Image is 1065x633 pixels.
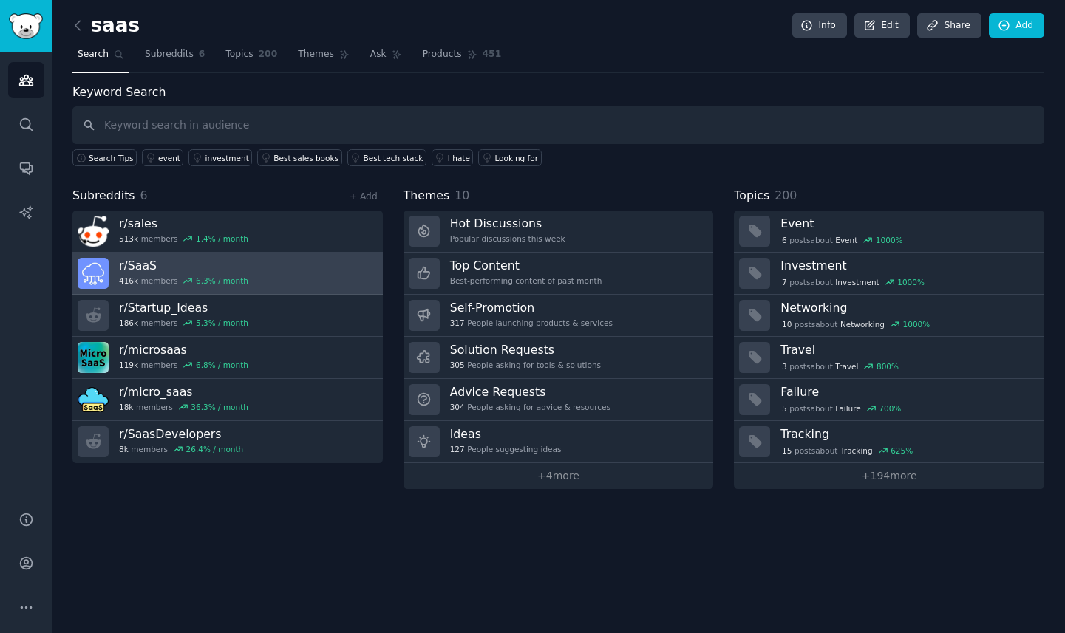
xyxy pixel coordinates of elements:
[780,216,1034,231] h3: Event
[298,48,334,61] span: Themes
[404,187,450,205] span: Themes
[989,13,1044,38] a: Add
[196,276,248,286] div: 6.3 % / month
[404,295,714,337] a: Self-Promotion317People launching products & services
[370,48,387,61] span: Ask
[780,342,1034,357] h3: Travel
[196,360,248,370] div: 6.8 % / month
[119,276,248,286] div: members
[78,48,109,61] span: Search
[196,233,248,244] div: 1.4 % / month
[257,149,341,166] a: Best sales books
[350,191,378,202] a: + Add
[418,43,506,73] a: Products451
[347,149,426,166] a: Best tech stack
[119,402,248,412] div: members
[78,258,109,289] img: SaaS
[72,106,1044,144] input: Keyword search in audience
[448,153,470,163] div: I hate
[196,318,248,328] div: 5.3 % / month
[119,233,138,244] span: 513k
[780,444,914,457] div: post s about
[72,421,383,463] a: r/SaasDevelopers8kmembers26.4% / month
[478,149,541,166] a: Looking for
[780,258,1034,273] h3: Investment
[119,444,243,454] div: members
[782,235,787,245] span: 6
[780,276,925,289] div: post s about
[450,360,601,370] div: People asking for tools & solutions
[188,149,252,166] a: investment
[879,403,901,414] div: 700 %
[119,258,248,273] h3: r/ SaaS
[450,402,465,412] span: 304
[775,188,797,202] span: 200
[365,43,407,73] a: Ask
[186,444,244,454] div: 26.4 % / month
[450,384,610,400] h3: Advice Requests
[792,13,847,38] a: Info
[734,211,1044,253] a: Event6postsaboutEvent1000%
[835,277,879,287] span: Investment
[835,403,861,414] span: Failure
[119,360,138,370] span: 119k
[450,426,562,442] h3: Ideas
[835,235,857,245] span: Event
[734,463,1044,489] a: +194more
[450,444,562,454] div: People suggesting ideas
[119,300,248,315] h3: r/ Startup_Ideas
[450,402,610,412] div: People asking for advice & resources
[450,318,465,328] span: 317
[72,85,166,99] label: Keyword Search
[891,445,913,456] div: 625 %
[404,337,714,379] a: Solution Requests305People asking for tools & solutions
[877,361,899,372] div: 800 %
[897,277,925,287] div: 1000 %
[780,318,931,331] div: post s about
[780,402,902,415] div: post s about
[72,43,129,73] a: Search
[404,421,714,463] a: Ideas127People suggesting ideas
[450,233,565,244] div: Popular discussions this week
[840,445,873,456] span: Tracking
[782,361,787,372] span: 3
[903,319,930,329] div: 1000 %
[119,233,248,244] div: members
[145,48,194,61] span: Subreddits
[225,48,253,61] span: Topics
[72,149,137,166] button: Search Tips
[782,403,787,414] span: 5
[220,43,282,73] a: Topics200
[119,444,129,454] span: 8k
[78,342,109,373] img: microsaas
[72,187,135,205] span: Subreddits
[72,295,383,337] a: r/Startup_Ideas186kmembers5.3% / month
[293,43,355,73] a: Themes
[734,337,1044,379] a: Travel3postsaboutTravel800%
[483,48,502,61] span: 451
[119,276,138,286] span: 416k
[199,48,205,61] span: 6
[89,153,134,163] span: Search Tips
[404,253,714,295] a: Top ContentBest-performing content of past month
[780,300,1034,315] h3: Networking
[782,277,787,287] span: 7
[450,300,613,315] h3: Self-Promotion
[450,276,602,286] div: Best-performing content of past month
[450,216,565,231] h3: Hot Discussions
[72,379,383,421] a: r/micro_saas18kmembers36.3% / month
[259,48,278,61] span: 200
[72,253,383,295] a: r/SaaS416kmembers6.3% / month
[119,360,248,370] div: members
[854,13,910,38] a: Edit
[780,233,904,247] div: post s about
[72,337,383,379] a: r/microsaas119kmembers6.8% / month
[835,361,858,372] span: Travel
[191,402,248,412] div: 36.3 % / month
[734,187,769,205] span: Topics
[119,342,248,357] h3: r/ microsaas
[780,426,1034,442] h3: Tracking
[782,319,792,329] span: 10
[450,444,465,454] span: 127
[205,153,248,163] div: investment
